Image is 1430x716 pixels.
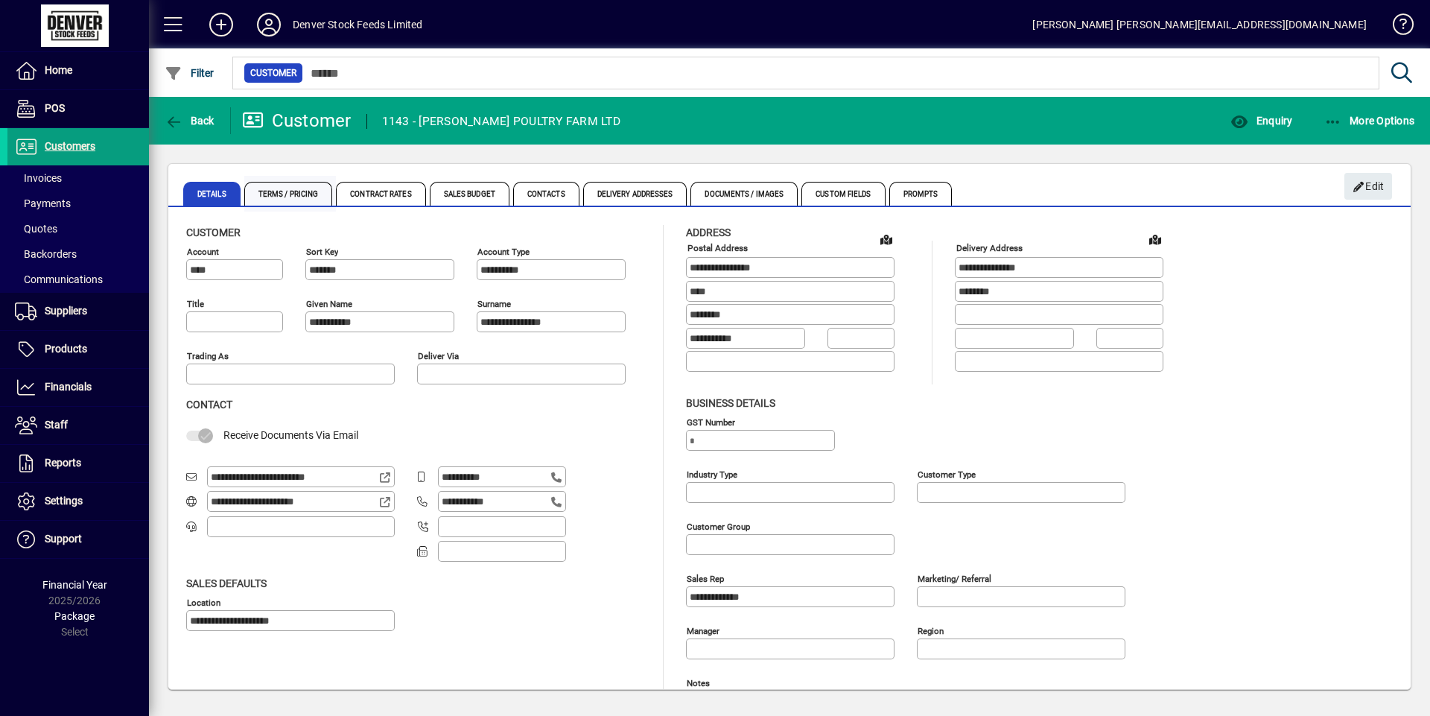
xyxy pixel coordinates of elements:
[7,165,149,191] a: Invoices
[477,299,511,309] mat-label: Surname
[223,429,358,441] span: Receive Documents Via Email
[306,247,338,257] mat-label: Sort key
[187,299,204,309] mat-label: Title
[306,299,352,309] mat-label: Given name
[1382,3,1411,51] a: Knowledge Base
[918,573,991,583] mat-label: Marketing/ Referral
[513,182,579,206] span: Contacts
[382,110,620,133] div: 1143 - [PERSON_NAME] POULTRY FARM LTD
[1321,107,1419,134] button: More Options
[45,495,83,507] span: Settings
[687,416,735,427] mat-label: GST Number
[7,293,149,330] a: Suppliers
[918,469,976,479] mat-label: Customer type
[1344,173,1392,200] button: Edit
[186,399,232,411] span: Contact
[687,469,737,479] mat-label: Industry type
[244,182,333,206] span: Terms / Pricing
[7,90,149,127] a: POS
[186,226,241,238] span: Customer
[889,182,953,206] span: Prompts
[7,521,149,558] a: Support
[161,107,218,134] button: Back
[250,66,296,80] span: Customer
[1227,107,1296,134] button: Enquiry
[1353,174,1385,199] span: Edit
[15,248,77,260] span: Backorders
[874,227,898,251] a: View on map
[687,573,724,583] mat-label: Sales rep
[7,445,149,482] a: Reports
[430,182,509,206] span: Sales Budget
[45,457,81,469] span: Reports
[293,13,423,37] div: Denver Stock Feeds Limited
[187,597,220,607] mat-label: Location
[7,216,149,241] a: Quotes
[7,407,149,444] a: Staff
[7,52,149,89] a: Home
[45,64,72,76] span: Home
[801,182,885,206] span: Custom Fields
[15,172,62,184] span: Invoices
[418,351,459,361] mat-label: Deliver via
[197,11,245,38] button: Add
[42,579,107,591] span: Financial Year
[1143,227,1167,251] a: View on map
[187,247,219,257] mat-label: Account
[7,191,149,216] a: Payments
[7,267,149,292] a: Communications
[165,115,214,127] span: Back
[45,140,95,152] span: Customers
[15,273,103,285] span: Communications
[918,625,944,636] mat-label: Region
[45,533,82,545] span: Support
[45,102,65,114] span: POS
[687,625,719,636] mat-label: Manager
[149,107,231,134] app-page-header-button: Back
[583,182,687,206] span: Delivery Addresses
[687,677,710,688] mat-label: Notes
[687,521,750,531] mat-label: Customer group
[161,60,218,86] button: Filter
[245,11,293,38] button: Profile
[183,182,241,206] span: Details
[686,226,731,238] span: Address
[45,305,87,317] span: Suppliers
[45,419,68,431] span: Staff
[45,343,87,355] span: Products
[242,109,352,133] div: Customer
[7,369,149,406] a: Financials
[1230,115,1292,127] span: Enquiry
[15,223,57,235] span: Quotes
[1324,115,1415,127] span: More Options
[165,67,214,79] span: Filter
[7,483,149,520] a: Settings
[186,577,267,589] span: Sales defaults
[477,247,530,257] mat-label: Account Type
[54,610,95,622] span: Package
[686,397,775,409] span: Business details
[1032,13,1367,37] div: [PERSON_NAME] [PERSON_NAME][EMAIL_ADDRESS][DOMAIN_NAME]
[15,197,71,209] span: Payments
[7,331,149,368] a: Products
[336,182,425,206] span: Contract Rates
[7,241,149,267] a: Backorders
[187,351,229,361] mat-label: Trading as
[45,381,92,393] span: Financials
[690,182,798,206] span: Documents / Images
